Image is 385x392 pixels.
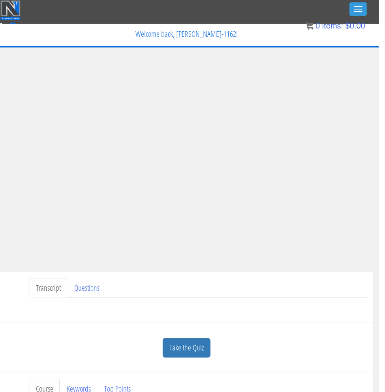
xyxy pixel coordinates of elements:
bdi: 0.00 [346,21,365,30]
span: $ [346,21,350,30]
span: items: [322,21,343,30]
a: Transcript [30,278,67,298]
img: n1-education [0,0,21,20]
img: icon11.png [306,22,314,30]
a: 0 [0,21,18,31]
span: 0 [8,23,18,32]
p: Welcome back, [PERSON_NAME]-1162! [0,24,373,44]
a: Questions [68,278,106,298]
a: Take the Quiz [163,338,210,358]
span: 0 [316,21,320,30]
a: 0 items: $0.00 [306,21,365,30]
